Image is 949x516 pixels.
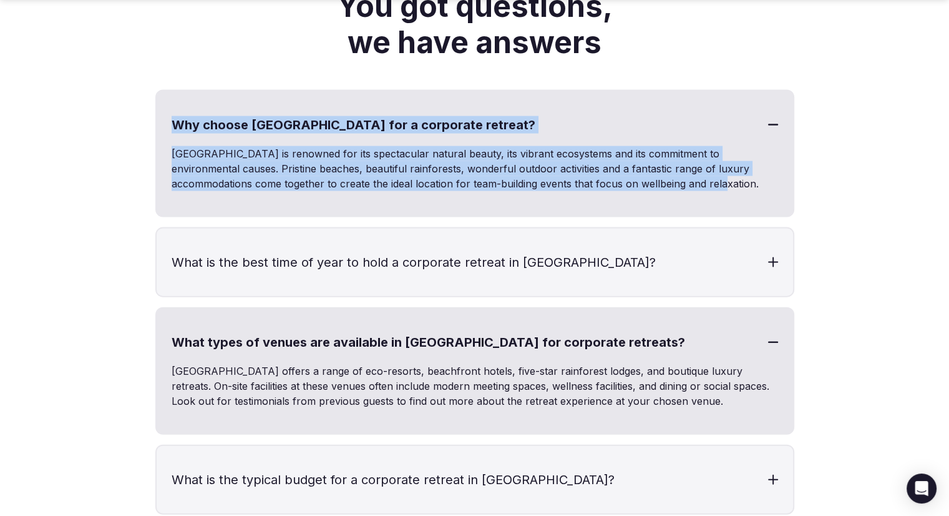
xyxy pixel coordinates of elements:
p: [GEOGRAPHIC_DATA] is renowned for its spectacular natural beauty, its vibrant ecosystems and its ... [172,146,778,191]
p: [GEOGRAPHIC_DATA] offers a range of eco-resorts, beachfront hotels, five-star rainforest lodges, ... [172,364,778,409]
h3: What is the typical budget for a corporate retreat in [GEOGRAPHIC_DATA]? [157,446,793,514]
h3: What types of venues are available in [GEOGRAPHIC_DATA] for corporate retreats? [157,309,793,376]
h3: What is the best time of year to hold a corporate retreat in [GEOGRAPHIC_DATA]? [157,229,793,296]
h3: Why choose [GEOGRAPHIC_DATA] for a corporate retreat? [157,91,793,159]
div: Open Intercom Messenger [907,474,937,504]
